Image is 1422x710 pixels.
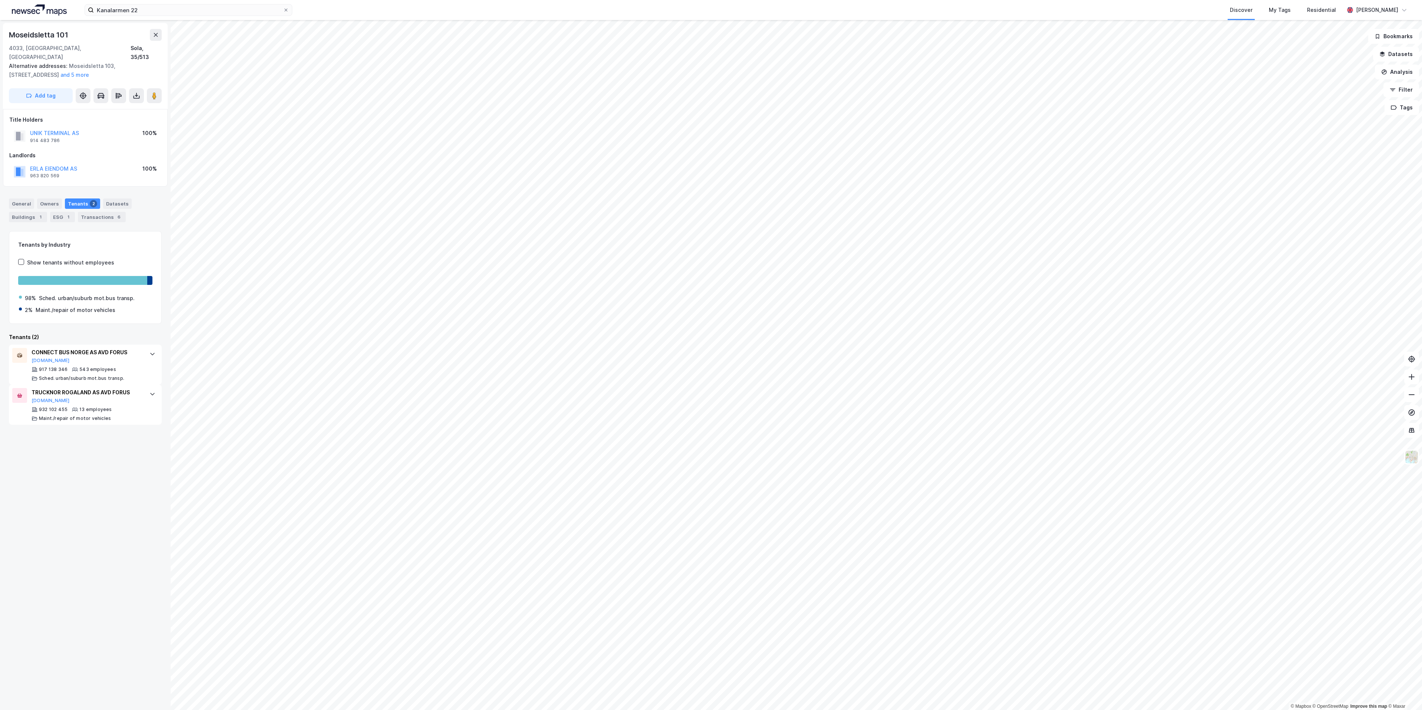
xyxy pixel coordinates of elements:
[115,213,123,221] div: 6
[25,294,36,303] div: 98%
[65,198,100,209] div: Tenants
[9,333,162,342] div: Tenants (2)
[65,213,72,221] div: 1
[1385,674,1422,710] iframe: Chat Widget
[9,88,73,103] button: Add tag
[39,366,68,372] div: 917 138 346
[131,44,162,62] div: Sola, 35/513
[32,348,142,357] div: CONNECT BUS NORGE AS AVD FORUS
[37,213,44,221] div: 1
[25,306,33,315] div: 2%
[1269,6,1291,14] div: My Tags
[32,388,142,397] div: TRUCKNOR ROGALAND AS AVD FORUS
[9,44,131,62] div: 4033, [GEOGRAPHIC_DATA], [GEOGRAPHIC_DATA]
[9,62,156,79] div: Moseidsletta 103, [STREET_ADDRESS]
[36,306,115,315] div: Maint./repair of motor vehicles
[18,240,152,249] div: Tenants by Industry
[142,164,157,173] div: 100%
[1356,6,1398,14] div: [PERSON_NAME]
[9,63,69,69] span: Alternative addresses:
[1307,6,1336,14] div: Residential
[1375,65,1419,79] button: Analysis
[1350,704,1387,709] a: Improve this map
[1373,47,1419,62] button: Datasets
[1385,100,1419,115] button: Tags
[90,200,97,207] div: 2
[30,173,59,179] div: 963 820 569
[37,198,62,209] div: Owners
[30,138,60,144] div: 914 483 786
[9,115,161,124] div: Title Holders
[1313,704,1349,709] a: OpenStreetMap
[39,415,111,421] div: Maint./repair of motor vehicles
[1405,450,1419,464] img: Z
[9,212,47,222] div: Buildings
[39,294,135,303] div: Sched. urban/suburb mot.bus transp.
[1368,29,1419,44] button: Bookmarks
[79,407,112,412] div: 13 employees
[39,375,124,381] div: Sched. urban/suburb mot.bus transp.
[12,4,67,16] img: logo.a4113a55bc3d86da70a041830d287a7e.svg
[27,258,114,267] div: Show tenants without employees
[94,4,283,16] input: Search by address, cadastre, landlords, tenants or people
[78,212,126,222] div: Transactions
[9,29,70,41] div: Moseidsletta 101
[103,198,132,209] div: Datasets
[9,151,161,160] div: Landlords
[1383,82,1419,97] button: Filter
[1230,6,1253,14] div: Discover
[142,129,157,138] div: 100%
[50,212,75,222] div: ESG
[39,407,68,412] div: 932 102 455
[32,358,70,364] button: [DOMAIN_NAME]
[1291,704,1311,709] a: Mapbox
[9,198,34,209] div: General
[32,398,70,404] button: [DOMAIN_NAME]
[79,366,116,372] div: 543 employees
